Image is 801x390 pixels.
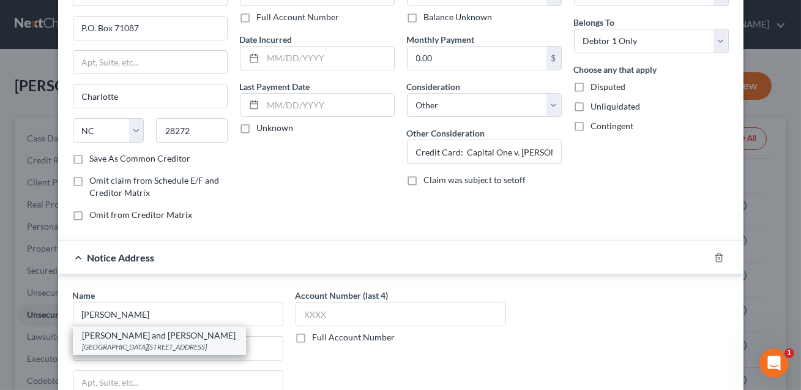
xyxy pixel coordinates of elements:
label: Other Consideration [407,127,485,140]
input: XXXX [296,302,506,326]
label: Save As Common Creditor [90,152,191,165]
iframe: Intercom live chat [759,348,789,378]
div: [PERSON_NAME] and [PERSON_NAME] [83,329,236,342]
input: Enter zip... [156,118,228,143]
label: Unknown [257,122,294,134]
span: Omit from Creditor Matrix [90,209,193,220]
span: Unliquidated [591,101,641,111]
span: Omit claim from Schedule E/F and Creditor Matrix [90,175,220,198]
span: Notice Address [88,252,155,263]
label: Monthly Payment [407,33,475,46]
span: Disputed [591,81,626,92]
input: Search by name... [73,302,283,326]
input: MM/DD/YYYY [263,94,394,117]
label: Account Number (last 4) [296,289,389,302]
span: Claim was subject to setoff [424,174,526,185]
label: Date Incurred [240,33,292,46]
label: Balance Unknown [424,11,493,23]
span: Belongs To [574,17,615,28]
div: $ [546,47,561,70]
label: Consideration [407,80,461,93]
label: Last Payment Date [240,80,310,93]
label: Full Account Number [313,331,395,343]
label: Choose any that apply [574,63,657,76]
div: [GEOGRAPHIC_DATA][STREET_ADDRESS] [83,342,236,352]
span: Contingent [591,121,634,131]
input: Apt, Suite, etc... [73,51,227,74]
input: Enter address... [73,17,227,40]
input: Enter city... [73,84,227,108]
input: Specify... [408,140,561,163]
span: 1 [784,348,794,358]
span: Name [73,290,95,301]
input: 0.00 [408,47,546,70]
input: MM/DD/YYYY [263,47,394,70]
label: Full Account Number [257,11,340,23]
